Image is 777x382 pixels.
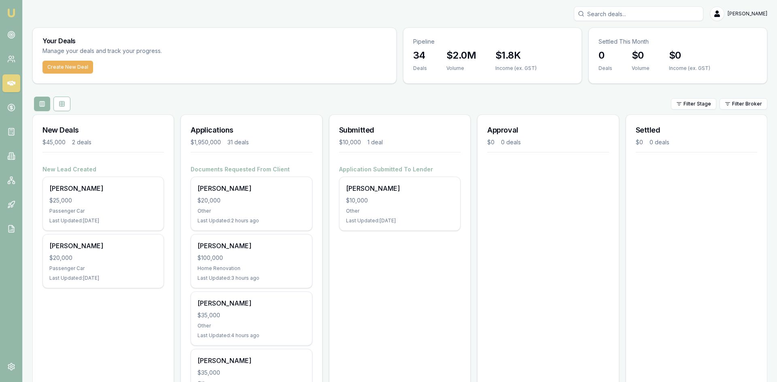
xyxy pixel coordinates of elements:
h3: $0 [669,49,710,62]
div: Passenger Car [49,265,157,272]
div: Other [197,208,305,214]
div: Passenger Car [49,208,157,214]
h3: 0 [599,49,612,62]
div: Last Updated: [DATE] [346,217,454,224]
div: [PERSON_NAME] [197,241,305,251]
div: $100,000 [197,254,305,262]
p: Manage your deals and track your progress. [42,46,250,56]
div: Last Updated: [DATE] [49,275,157,281]
div: $10,000 [346,196,454,205]
h3: $1.8K [495,49,537,62]
div: 0 deals [501,138,521,146]
div: $25,000 [49,196,157,205]
div: [PERSON_NAME] [197,356,305,365]
h3: Your Deals [42,38,386,44]
div: $0 [636,138,643,146]
div: $35,000 [197,369,305,377]
span: [PERSON_NAME] [728,11,767,17]
div: Last Updated: [DATE] [49,217,157,224]
div: Last Updated: 3 hours ago [197,275,305,281]
div: 31 deals [227,138,249,146]
p: Pipeline [413,38,572,46]
button: Filter Broker [720,98,767,110]
div: $35,000 [197,311,305,319]
h3: Settled [636,125,757,136]
h4: New Lead Created [42,165,164,173]
button: Create New Deal [42,61,93,74]
div: Volume [446,65,476,72]
div: $20,000 [197,196,305,205]
div: $10,000 [339,138,361,146]
span: Filter Broker [732,101,762,107]
h4: Documents Requested From Client [191,165,312,173]
div: Income (ex. GST) [669,65,710,72]
div: $20,000 [49,254,157,262]
div: Last Updated: 2 hours ago [197,217,305,224]
div: Volume [632,65,650,72]
h3: Applications [191,125,312,136]
div: Deals [413,65,427,72]
div: [PERSON_NAME] [49,184,157,193]
div: 2 deals [72,138,91,146]
div: Other [346,208,454,214]
div: $1,950,000 [191,138,221,146]
div: [PERSON_NAME] [346,184,454,193]
h3: Submitted [339,125,461,136]
div: Income (ex. GST) [495,65,537,72]
div: [PERSON_NAME] [197,184,305,193]
div: [PERSON_NAME] [197,298,305,308]
div: $0 [487,138,495,146]
div: Other [197,323,305,329]
div: Home Renovation [197,265,305,272]
button: Filter Stage [671,98,716,110]
img: emu-icon-u.png [6,8,16,18]
div: 0 deals [650,138,669,146]
div: $45,000 [42,138,66,146]
input: Search deals [574,6,703,21]
span: Filter Stage [684,101,711,107]
h3: New Deals [42,125,164,136]
div: [PERSON_NAME] [49,241,157,251]
div: Last Updated: 4 hours ago [197,332,305,339]
div: 1 deal [367,138,383,146]
h3: $2.0M [446,49,476,62]
div: Deals [599,65,612,72]
h3: Approval [487,125,609,136]
h3: $0 [632,49,650,62]
h4: Application Submitted To Lender [339,165,461,173]
h3: 34 [413,49,427,62]
p: Settled This Month [599,38,757,46]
